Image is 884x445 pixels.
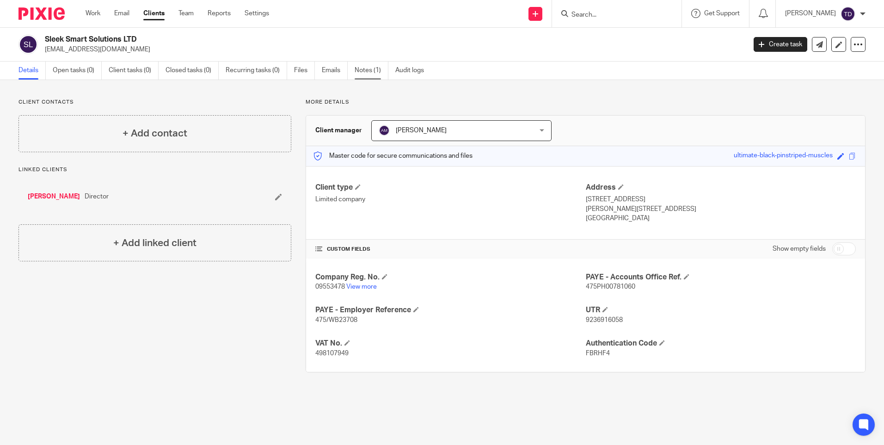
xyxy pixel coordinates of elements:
p: [PERSON_NAME][STREET_ADDRESS] [586,204,856,214]
h4: Address [586,183,856,192]
span: 9236916058 [586,317,623,323]
span: Get Support [704,10,740,17]
a: Client tasks (0) [109,62,159,80]
a: Recurring tasks (0) [226,62,287,80]
p: [EMAIL_ADDRESS][DOMAIN_NAME] [45,45,740,54]
a: Clients [143,9,165,18]
a: Closed tasks (0) [166,62,219,80]
img: svg%3E [379,125,390,136]
a: [PERSON_NAME] [28,192,80,201]
a: Settings [245,9,269,18]
a: Email [114,9,129,18]
a: Notes (1) [355,62,388,80]
h4: UTR [586,305,856,315]
h4: Company Reg. No. [315,272,585,282]
p: [PERSON_NAME] [785,9,836,18]
h2: Sleek Smart Solutions LTD [45,35,601,44]
h4: + Add linked client [113,236,196,250]
p: Client contacts [18,99,291,106]
h4: PAYE - Accounts Office Ref. [586,272,856,282]
div: ultimate-black-pinstriped-muscles [734,151,833,161]
a: Team [178,9,194,18]
a: Details [18,62,46,80]
h4: PAYE - Employer Reference [315,305,585,315]
h4: + Add contact [123,126,187,141]
img: Pixie [18,7,65,20]
span: 09553478 [315,284,345,290]
p: More details [306,99,866,106]
h4: VAT No. [315,339,585,348]
p: Master code for secure communications and files [313,151,473,161]
h4: CUSTOM FIELDS [315,246,585,253]
p: Linked clients [18,166,291,173]
p: [STREET_ADDRESS] [586,195,856,204]
p: [GEOGRAPHIC_DATA] [586,214,856,223]
a: Audit logs [395,62,431,80]
span: [PERSON_NAME] [396,127,447,134]
span: 475/WB23708 [315,317,357,323]
a: Work [86,9,100,18]
a: Emails [322,62,348,80]
span: 475PH00781060 [586,284,635,290]
span: FBRHF4 [586,350,610,357]
span: 498107949 [315,350,349,357]
img: svg%3E [18,35,38,54]
a: Open tasks (0) [53,62,102,80]
h4: Client type [315,183,585,192]
img: svg%3E [841,6,855,21]
span: Director [85,192,109,201]
a: Files [294,62,315,80]
a: Create task [754,37,807,52]
a: View more [346,284,377,290]
label: Show empty fields [773,244,826,253]
h4: Authentication Code [586,339,856,348]
input: Search [571,11,654,19]
h3: Client manager [315,126,362,135]
a: Reports [208,9,231,18]
p: Limited company [315,195,585,204]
